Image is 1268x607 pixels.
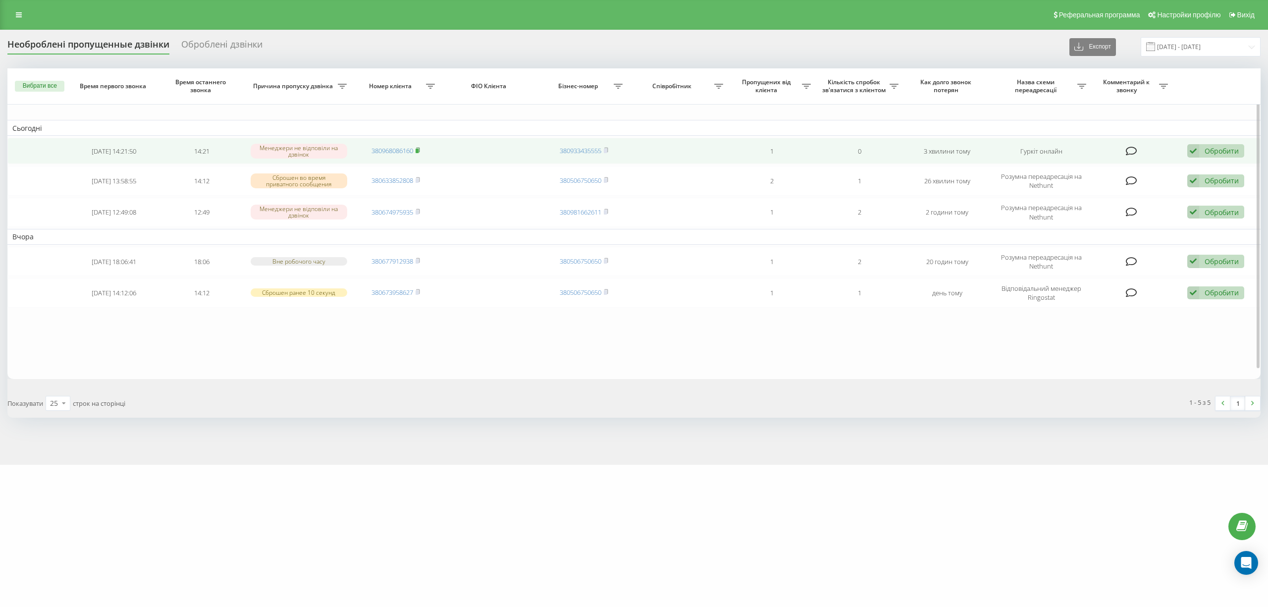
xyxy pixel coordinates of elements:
[92,257,136,266] font: [DATE] 18:06:41
[926,208,968,217] font: 2 години тому
[1237,11,1255,19] font: Вихід
[822,78,886,94] font: Кількість спробок зв'язатися з клієнтом
[1234,551,1258,575] div: Відкрити Intercom Messenger
[260,205,338,220] font: Менеджери не відповіли на дзвінок
[770,257,774,266] font: 1
[1205,257,1239,266] font: Обробити
[1001,172,1082,190] font: Розумна переадресація на Nethunt
[742,78,791,94] font: Пропущених від клієнта
[560,176,601,185] a: 380506750650
[652,82,691,90] font: Співробітник
[560,208,601,217] a: 380981662611
[560,146,601,155] a: 380933435555
[558,82,598,90] font: Бізнес-номер
[272,257,325,266] font: Вне робочого часу
[770,288,774,297] font: 1
[1205,208,1239,217] font: Обробити
[1236,399,1240,408] font: 1
[262,288,335,297] font: Сброшен ранее 10 секунд
[175,78,226,94] font: Время останнего звонка
[858,288,861,297] font: 1
[194,208,210,217] font: 12:49
[194,147,210,156] font: 14:21
[1157,11,1220,19] font: Настройки профілю
[92,176,136,185] font: [DATE] 13:58:55
[560,288,601,297] a: 380506750650
[471,82,506,90] font: ФІО Клієнта
[194,288,210,297] font: 14:12
[80,82,146,90] font: Время первого звонка
[371,257,413,266] a: 380677912938
[7,399,43,408] font: Показувати
[92,147,136,156] font: [DATE] 14:21:50
[920,78,971,94] font: Как долго звонок потерян
[926,257,968,266] font: 20 годин тому
[1002,284,1081,302] font: Відповідальний менеджер Ringostat
[371,288,413,297] a: 380673958627
[924,147,970,156] font: 3 хвилини тому
[73,399,125,408] font: строк на сторінці
[371,146,413,155] a: 380968086160
[1001,253,1082,271] font: Розумна переадресація на Nethunt
[924,176,970,185] font: 26 хвилин тому
[371,176,413,185] a: 380633852808
[1205,176,1239,185] font: Обробити
[181,38,263,50] font: Оброблені дзвінки
[858,176,861,185] font: 1
[1059,11,1140,19] font: Реферальная программа
[1015,78,1057,94] font: Назва схеми переадресації
[92,288,136,297] font: [DATE] 14:12:06
[194,257,210,266] font: 18:06
[12,232,34,242] font: Вчора
[7,38,169,50] font: Необроблені пропущенные дзвінки
[932,288,962,297] font: день тому
[15,81,64,92] button: Вибрати все
[50,398,58,408] font: 25
[770,208,774,217] font: 1
[23,82,57,89] font: Вибрати все
[253,82,333,90] font: Причина пропуску дзвінка
[858,208,861,217] font: 2
[371,208,413,217] a: 380674975935
[1103,78,1150,94] font: Комментарий к звонку
[1069,38,1116,56] button: Експорт
[770,176,774,185] font: 2
[1189,398,1211,407] font: 1 - 5 з 5
[1205,146,1239,156] font: Обробити
[1020,147,1062,156] font: Гуркіт онлайн
[12,123,42,133] font: Сьогодні
[770,147,774,156] font: 1
[260,144,338,159] font: Менеджери не відповіли на дзвінок
[92,208,136,217] font: [DATE] 12:49:08
[858,257,861,266] font: 2
[858,147,861,156] font: 0
[1089,43,1111,50] font: Експорт
[194,176,210,185] font: 14:12
[560,257,601,266] a: 380506750650
[1205,288,1239,297] font: Обробити
[1001,203,1082,221] font: Розумна переадресація на Nethunt
[266,173,331,188] font: Сброшен во время приватного сообщения
[369,82,412,90] font: Номер клієнта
